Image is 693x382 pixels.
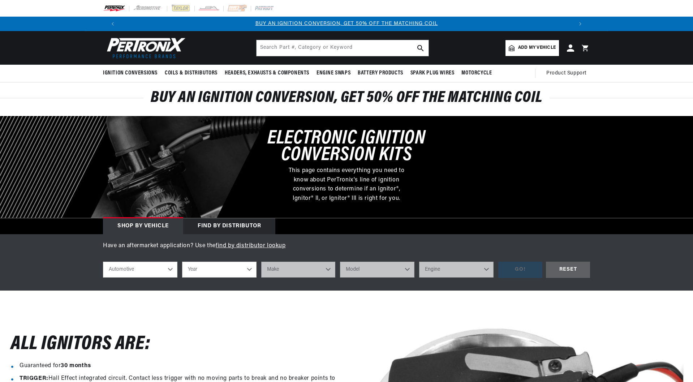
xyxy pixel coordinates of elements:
[283,166,410,203] p: This page contains everything you need to know about PerTronix's line of ignition conversions to ...
[238,130,455,164] h3: Electronic Ignition Conversion Kits
[103,65,161,82] summary: Ignition Conversions
[546,69,586,77] span: Product Support
[120,20,573,28] div: Announcement
[340,262,414,278] select: Model
[165,69,218,77] span: Coils & Distributors
[573,17,587,31] button: Translation missing: en.sections.announcements.next_announcement
[20,375,48,381] strong: TRIGGER:
[546,65,590,82] summary: Product Support
[161,65,221,82] summary: Coils & Distributors
[358,69,403,77] span: Battery Products
[461,69,492,77] span: Motorcycle
[103,241,590,251] p: Have an aftermarket application? Use the
[257,40,429,56] input: Search Part #, Category or Keyword
[11,336,150,353] h2: All Ignitors ARe:
[407,65,458,82] summary: Spark Plug Wires
[183,218,275,234] div: Find by Distributor
[225,69,309,77] span: Headers, Exhausts & Components
[106,17,120,31] button: Translation missing: en.sections.announcements.previous_announcement
[546,262,590,278] div: RESET
[103,262,177,278] select: Ride Type
[354,65,407,82] summary: Battery Products
[120,20,573,28] div: 1 of 3
[182,262,257,278] select: Year
[261,262,336,278] select: Make
[410,69,455,77] span: Spark Plug Wires
[20,361,336,371] li: Guaranteed for
[103,218,183,234] div: Shop by vehicle
[505,40,559,56] a: Add my vehicle
[216,243,286,249] a: find by distributor lookup
[85,17,608,31] slideshow-component: Translation missing: en.sections.announcements.announcement_bar
[61,363,91,369] strong: 30 months
[458,65,495,82] summary: Motorcycle
[518,44,556,51] span: Add my vehicle
[255,21,438,26] a: BUY AN IGNITION CONVERSION, GET 50% OFF THE MATCHING COIL
[103,35,186,60] img: Pertronix
[419,262,494,278] select: Engine
[313,65,354,82] summary: Engine Swaps
[413,40,429,56] button: search button
[221,65,313,82] summary: Headers, Exhausts & Components
[317,69,350,77] span: Engine Swaps
[103,69,158,77] span: Ignition Conversions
